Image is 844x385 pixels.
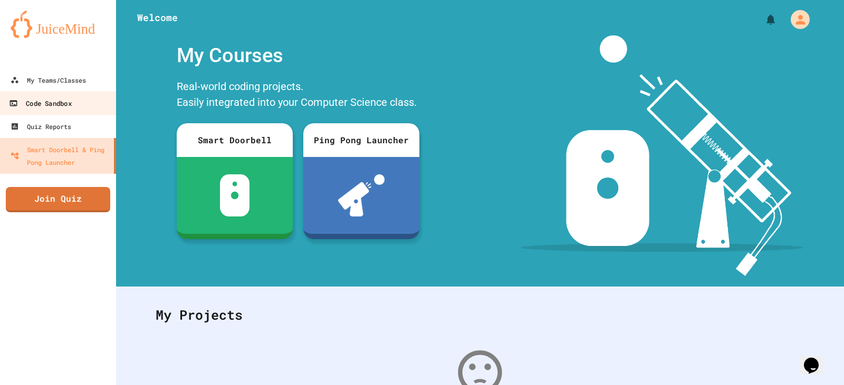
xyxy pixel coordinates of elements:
a: Join Quiz [6,187,110,212]
div: Quiz Reports [11,120,71,133]
div: My Account [780,7,812,32]
img: banner-image-my-projects.png [521,35,803,276]
div: My Courses [171,35,425,76]
div: Smart Doorbell & Ping Pong Launcher [11,143,110,169]
div: My Teams/Classes [11,74,86,86]
div: My Projects [145,294,815,335]
img: sdb-white.svg [220,174,250,216]
div: Ping Pong Launcher [303,123,419,157]
div: Smart Doorbell [177,123,293,157]
img: logo-orange.svg [11,11,105,38]
div: Code Sandbox [9,97,71,110]
img: ppl-with-ball.png [338,174,385,216]
iframe: chat widget [800,343,833,374]
div: Real-world coding projects. Easily integrated into your Computer Science class. [171,76,425,115]
div: My Notifications [745,11,780,28]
